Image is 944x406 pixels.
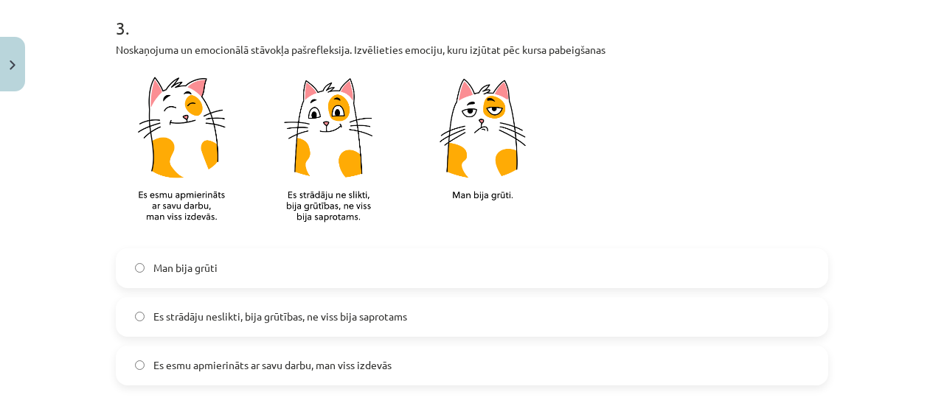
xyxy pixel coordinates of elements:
span: Es strādāju neslikti, bija grūtības, ne viss bija saprotams [153,309,407,324]
span: Man bija grūti [153,260,218,276]
img: icon-close-lesson-0947bae3869378f0d4975bcd49f059093ad1ed9edebbc8119c70593378902aed.svg [10,60,15,70]
input: Man bija grūti [135,263,145,273]
input: Es esmu apmierināts ar savu darbu, man viss izdevās [135,360,145,370]
span: Es esmu apmierināts ar savu darbu, man viss izdevās [153,357,392,373]
p: Noskaņojuma un emocionālā stāvokļa pašrefleksija. Izvēlieties emociju, kuru izjūtat pēc kursa pab... [116,42,828,57]
input: Es strādāju neslikti, bija grūtības, ne viss bija saprotams [135,312,145,321]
